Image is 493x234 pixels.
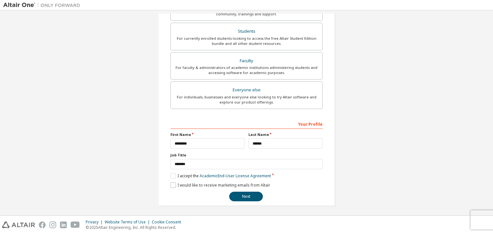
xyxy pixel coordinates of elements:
a: Academic End-User License Agreement [200,173,271,179]
label: Job Title [170,153,323,158]
img: linkedin.svg [60,221,67,228]
label: I would like to receive marketing emails from Altair [170,182,270,188]
div: For individuals, businesses and everyone else looking to try Altair software and explore our prod... [175,95,318,105]
img: Altair One [3,2,83,8]
button: Next [229,192,263,201]
div: For faculty & administrators of academic institutions administering students and accessing softwa... [175,65,318,75]
label: I accept the [170,173,271,179]
img: youtube.svg [71,221,80,228]
div: Faculty [175,56,318,65]
div: Your Profile [170,119,323,129]
p: © 2025 Altair Engineering, Inc. All Rights Reserved. [86,225,185,230]
div: For currently enrolled students looking to access the free Altair Student Edition bundle and all ... [175,36,318,46]
div: Website Terms of Use [105,220,152,225]
div: Students [175,27,318,36]
div: Everyone else [175,86,318,95]
label: Last Name [248,132,323,137]
div: Cookie Consent [152,220,185,225]
img: altair_logo.svg [2,221,35,228]
img: facebook.svg [39,221,46,228]
label: First Name [170,132,245,137]
img: instagram.svg [49,221,56,228]
div: Privacy [86,220,105,225]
